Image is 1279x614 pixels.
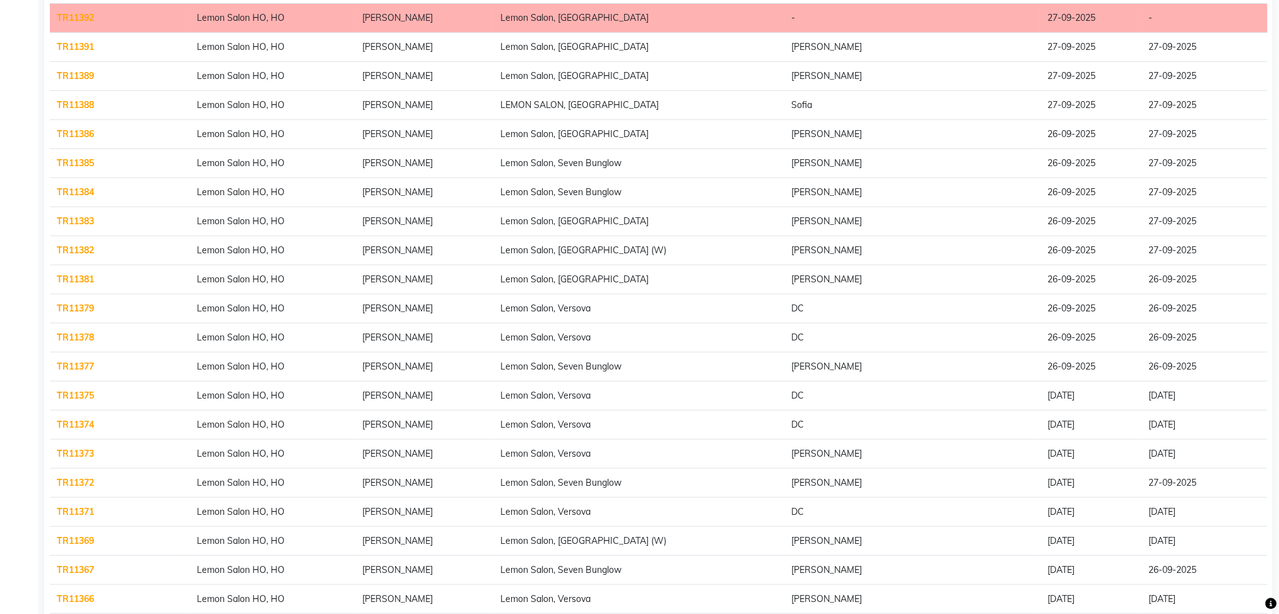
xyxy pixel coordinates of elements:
td: [PERSON_NAME] [784,527,1040,556]
td: 26-09-2025 [1040,323,1141,352]
td: [PERSON_NAME] [355,556,493,585]
a: TR11367 [57,564,95,575]
td: DC [784,323,1040,352]
td: Lemon Salon, [GEOGRAPHIC_DATA] (W) [493,527,784,556]
td: 26-09-2025 [1141,352,1267,382]
td: Lemon Salon, [GEOGRAPHIC_DATA] (W) [493,236,784,265]
td: DC [784,411,1040,440]
td: [PERSON_NAME] [355,120,493,149]
td: [PERSON_NAME] [355,91,493,120]
td: [DATE] [1040,411,1141,440]
td: [PERSON_NAME] [355,149,493,178]
td: 27-09-2025 [1141,469,1267,498]
td: Lemon Salon, Versova [493,294,784,323]
td: [PERSON_NAME] [355,294,493,323]
td: Lemon Salon, [GEOGRAPHIC_DATA] [493,4,784,33]
td: Lemon Salon, Versova [493,440,784,469]
td: [PERSON_NAME] [355,62,493,91]
td: Lemon Salon HO, HO [189,178,355,207]
td: 26-09-2025 [1141,294,1267,323]
td: [PERSON_NAME] [355,33,493,62]
td: 26-09-2025 [1040,236,1141,265]
td: 27-09-2025 [1040,62,1141,91]
td: 26-09-2025 [1141,556,1267,585]
td: Lemon Salon, Seven Bunglow [493,469,784,498]
td: [PERSON_NAME] [784,207,1040,236]
a: TR11375 [57,390,95,401]
a: TR11378 [57,332,95,343]
td: [PERSON_NAME] [784,440,1040,469]
td: 26-09-2025 [1040,149,1141,178]
td: Lemon Salon, Versova [493,382,784,411]
td: [PERSON_NAME] [355,440,493,469]
td: 27-09-2025 [1141,207,1267,236]
td: Lemon Salon, Seven Bunglow [493,352,784,382]
td: Lemon Salon, [GEOGRAPHIC_DATA] [493,33,784,62]
td: 26-09-2025 [1141,323,1267,352]
a: TR11374 [57,419,95,430]
td: [DATE] [1040,556,1141,585]
td: [PERSON_NAME] [355,382,493,411]
td: Lemon Salon HO, HO [189,411,355,440]
td: DC [784,294,1040,323]
td: - [784,4,1040,33]
td: Lemon Salon HO, HO [189,556,355,585]
td: 27-09-2025 [1141,62,1267,91]
td: 27-09-2025 [1040,91,1141,120]
a: TR11383 [57,215,95,227]
td: Lemon Salon HO, HO [189,498,355,527]
td: [PERSON_NAME] [355,236,493,265]
td: Lemon Salon, Versova [493,585,784,614]
td: [PERSON_NAME] [355,585,493,614]
td: Lemon Salon HO, HO [189,149,355,178]
td: Lemon Salon, [GEOGRAPHIC_DATA] [493,265,784,294]
td: [DATE] [1040,585,1141,614]
td: Lemon Salon, [GEOGRAPHIC_DATA] [493,120,784,149]
td: Lemon Salon HO, HO [189,440,355,469]
td: [PERSON_NAME] [355,265,493,294]
td: [PERSON_NAME] [784,469,1040,498]
td: 26-09-2025 [1040,265,1141,294]
td: [PERSON_NAME] [784,352,1040,382]
td: Lemon Salon HO, HO [189,323,355,352]
td: Lemon Salon HO, HO [189,469,355,498]
td: [PERSON_NAME] [784,149,1040,178]
td: [PERSON_NAME] [355,352,493,382]
a: TR11373 [57,448,95,459]
td: Lemon Salon, [GEOGRAPHIC_DATA] [493,62,784,91]
td: 26-09-2025 [1040,120,1141,149]
td: [PERSON_NAME] [784,120,1040,149]
td: [PERSON_NAME] [784,585,1040,614]
td: Lemon Salon HO, HO [189,120,355,149]
td: Lemon Salon HO, HO [189,527,355,556]
td: 26-09-2025 [1040,294,1141,323]
td: 27-09-2025 [1141,236,1267,265]
a: TR11391 [57,41,95,52]
a: TR11366 [57,593,95,605]
td: [PERSON_NAME] [355,178,493,207]
td: DC [784,382,1040,411]
td: [PERSON_NAME] [355,498,493,527]
td: [DATE] [1141,498,1267,527]
td: [PERSON_NAME] [784,236,1040,265]
td: [DATE] [1040,469,1141,498]
td: DC [784,498,1040,527]
td: Sofia [784,91,1040,120]
td: Lemon Salon HO, HO [189,4,355,33]
td: Lemon Salon, Seven Bunglow [493,178,784,207]
a: TR11385 [57,157,95,169]
td: [PERSON_NAME] [355,323,493,352]
td: [DATE] [1141,382,1267,411]
td: 26-09-2025 [1040,207,1141,236]
td: 27-09-2025 [1141,149,1267,178]
td: Lemon Salon, Versova [493,323,784,352]
a: TR11386 [57,128,95,140]
td: 27-09-2025 [1141,91,1267,120]
td: 27-09-2025 [1040,33,1141,62]
td: Lemon Salon HO, HO [189,352,355,382]
td: Lemon Salon HO, HO [189,236,355,265]
a: TR11371 [57,506,95,517]
td: [DATE] [1141,585,1267,614]
td: [PERSON_NAME] [355,527,493,556]
td: Lemon Salon, Seven Bunglow [493,149,784,178]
